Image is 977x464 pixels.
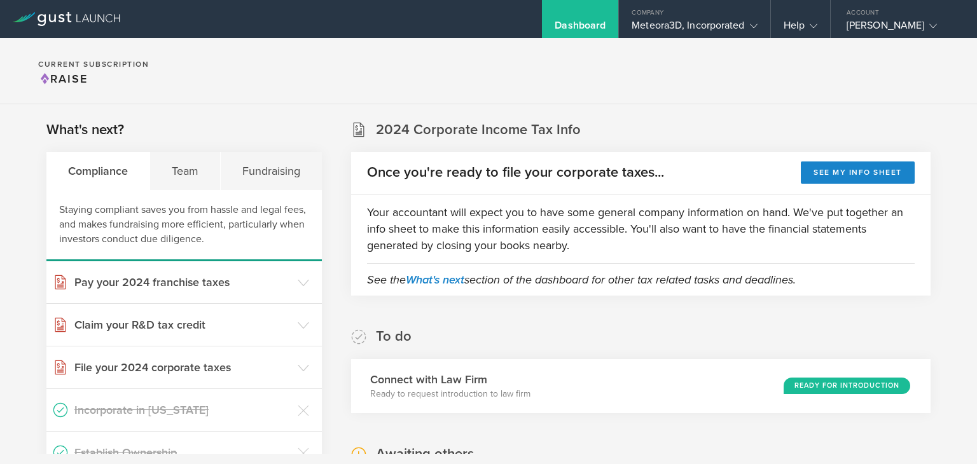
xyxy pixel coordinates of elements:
h2: Once you're ready to file your corporate taxes... [367,163,664,182]
h3: Connect with Law Firm [370,371,530,388]
p: Your accountant will expect you to have some general company information on hand. We've put toget... [367,204,915,254]
div: Compliance [46,152,150,190]
em: See the section of the dashboard for other tax related tasks and deadlines. [367,273,796,287]
div: Dashboard [555,19,606,38]
div: Meteora3D, Incorporated [632,19,757,38]
p: Ready to request introduction to law firm [370,388,530,400]
h2: Awaiting others [376,445,474,463]
h2: What's next? [46,121,124,139]
div: [PERSON_NAME] [847,19,955,38]
h2: Current Subscription [38,60,149,68]
h2: To do [376,327,412,346]
div: Team [150,152,221,190]
div: Ready for Introduction [784,378,910,394]
h3: Claim your R&D tax credit [74,317,291,333]
a: What's next [406,273,464,287]
h3: Establish Ownership [74,444,291,461]
h3: Incorporate in [US_STATE] [74,402,291,418]
button: See my info sheet [801,161,915,184]
div: Fundraising [221,152,322,190]
span: Raise [38,72,88,86]
div: Connect with Law FirmReady to request introduction to law firmReady for Introduction [351,359,931,413]
h2: 2024 Corporate Income Tax Info [376,121,581,139]
div: Help [784,19,817,38]
div: Staying compliant saves you from hassle and legal fees, and makes fundraising more efficient, par... [46,190,322,261]
h3: Pay your 2024 franchise taxes [74,274,291,290]
h3: File your 2024 corporate taxes [74,359,291,376]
